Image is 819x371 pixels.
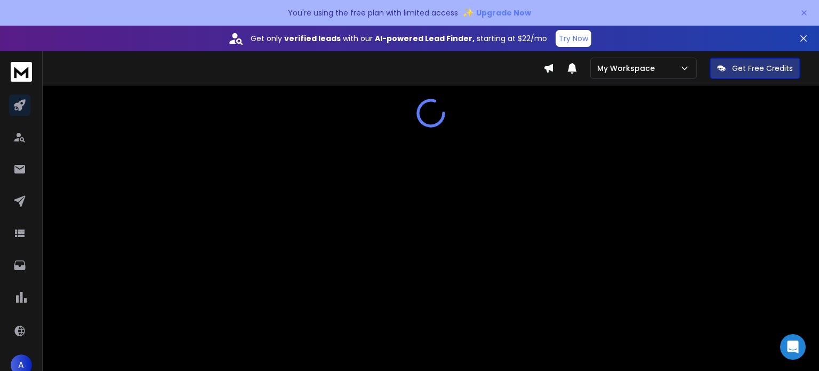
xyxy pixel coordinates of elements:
p: My Workspace [597,63,659,74]
span: ✨ [462,5,474,20]
div: Open Intercom Messenger [780,334,806,360]
button: Get Free Credits [710,58,800,79]
p: Get only with our starting at $22/mo [251,33,547,44]
img: logo [11,62,32,82]
strong: AI-powered Lead Finder, [375,33,475,44]
p: Try Now [559,33,588,44]
button: Try Now [556,30,591,47]
span: Upgrade Now [476,7,531,18]
button: ✨Upgrade Now [462,2,531,23]
p: Get Free Credits [732,63,793,74]
p: You're using the free plan with limited access [288,7,458,18]
strong: verified leads [284,33,341,44]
